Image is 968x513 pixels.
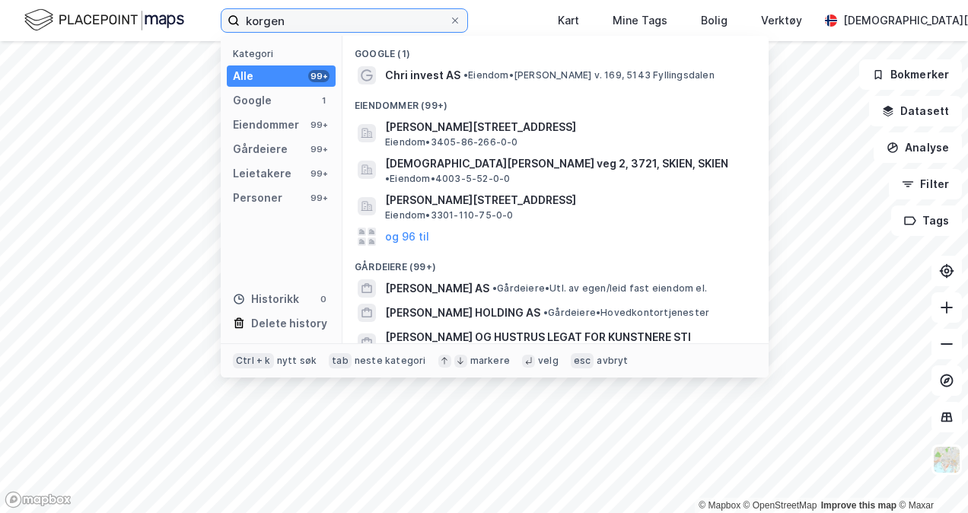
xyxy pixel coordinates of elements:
a: Mapbox homepage [5,491,72,508]
div: Alle [233,67,253,85]
div: 99+ [308,70,330,82]
div: Ctrl + k [233,353,274,368]
button: og 96 til [385,228,429,246]
iframe: Chat Widget [892,440,968,513]
span: • [463,69,468,81]
div: Leietakere [233,164,291,183]
div: 1 [317,94,330,107]
div: 99+ [308,143,330,155]
span: • [492,282,497,294]
div: Google (1) [342,36,769,63]
div: Gårdeiere [233,140,288,158]
div: Bolig [701,11,728,30]
div: Verktøy [761,11,802,30]
span: [DEMOGRAPHIC_DATA][PERSON_NAME] veg 2, 3721, SKIEN, SKIEN [385,155,728,173]
span: [PERSON_NAME] HOLDING AS [385,304,540,322]
div: 99+ [308,119,330,131]
span: Chri invest AS [385,66,460,84]
div: avbryt [597,355,628,367]
span: Eiendom • 3301-110-75-0-0 [385,209,514,221]
div: 0 [317,293,330,305]
a: Improve this map [821,500,896,511]
div: 99+ [308,192,330,204]
a: Mapbox [699,500,740,511]
div: Google [233,91,272,110]
div: tab [329,353,352,368]
div: Personer [233,189,282,207]
img: logo.f888ab2527a4732fd821a326f86c7f29.svg [24,7,184,33]
div: Eiendommer (99+) [342,88,769,115]
div: Mine Tags [613,11,667,30]
input: Søk på adresse, matrikkel, gårdeiere, leietakere eller personer [240,9,449,32]
button: Tags [891,206,962,236]
div: Kategori [233,48,336,59]
div: Historikk [233,290,299,308]
span: Gårdeiere • Hovedkontortjenester [543,307,709,319]
button: Filter [889,169,962,199]
span: [PERSON_NAME] AS [385,279,489,298]
span: [PERSON_NAME][STREET_ADDRESS] [385,191,750,209]
div: velg [538,355,559,367]
div: 99+ [308,167,330,180]
div: neste kategori [355,355,426,367]
span: [PERSON_NAME][STREET_ADDRESS] [385,118,750,136]
span: [PERSON_NAME] OG HUSTRUS LEGAT FOR KUNSTNERE STI [385,328,750,346]
div: nytt søk [277,355,317,367]
span: • [543,307,548,318]
span: Gårdeiere • Utl. av egen/leid fast eiendom el. [492,282,707,295]
div: Delete history [251,314,327,333]
button: Analyse [874,132,962,163]
a: OpenStreetMap [744,500,817,511]
button: Datasett [869,96,962,126]
span: Eiendom • [PERSON_NAME] v. 169, 5143 Fyllingsdalen [463,69,715,81]
div: Kart [558,11,579,30]
span: Eiendom • 3405-86-266-0-0 [385,136,518,148]
div: Eiendommer [233,116,299,134]
button: Bokmerker [859,59,962,90]
div: Gårdeiere (99+) [342,249,769,276]
div: markere [470,355,510,367]
span: Eiendom • 4003-5-52-0-0 [385,173,510,185]
span: • [385,173,390,184]
div: esc [571,353,594,368]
